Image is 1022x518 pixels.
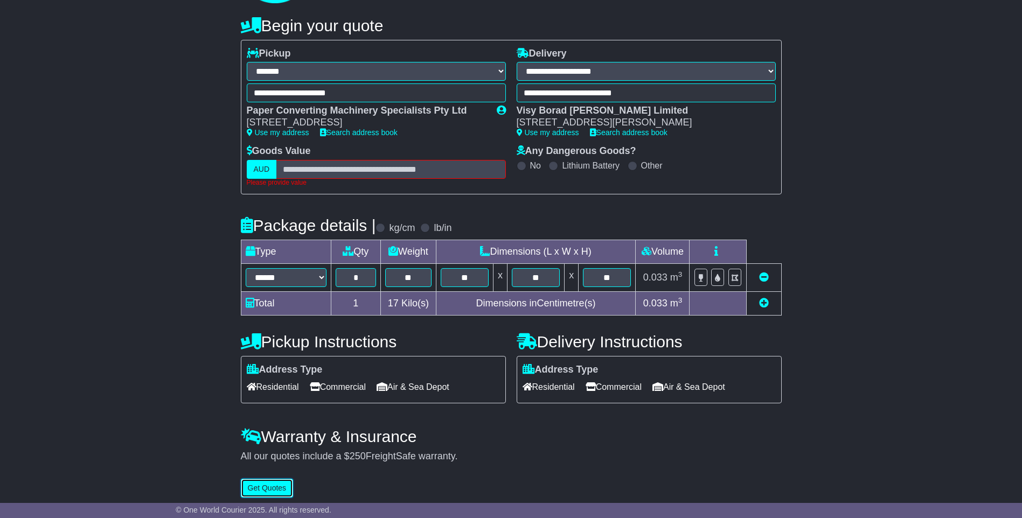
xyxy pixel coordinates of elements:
label: No [530,160,541,171]
label: Address Type [523,364,599,376]
td: 1 [331,292,381,316]
span: Commercial [586,379,642,395]
span: m [670,272,683,283]
label: Address Type [247,364,323,376]
label: Goods Value [247,145,311,157]
td: Kilo(s) [381,292,436,316]
span: m [670,298,683,309]
a: Search address book [590,128,668,137]
h4: Package details | [241,216,376,234]
a: Use my address [247,128,309,137]
a: Use my address [517,128,579,137]
label: Pickup [247,48,291,60]
div: Visy Borad [PERSON_NAME] Limited [517,105,765,117]
span: Air & Sea Depot [652,379,725,395]
label: AUD [247,160,277,179]
td: Dimensions in Centimetre(s) [436,292,636,316]
label: Lithium Battery [562,160,620,171]
h4: Delivery Instructions [517,333,782,351]
label: kg/cm [389,222,415,234]
sup: 3 [678,270,683,278]
label: lb/in [434,222,451,234]
td: Volume [636,240,690,264]
a: Add new item [759,298,769,309]
label: Any Dangerous Goods? [517,145,636,157]
td: x [493,264,507,292]
a: Search address book [320,128,398,137]
sup: 3 [678,296,683,304]
h4: Begin your quote [241,17,782,34]
span: 0.033 [643,272,668,283]
div: Paper Converting Machinery Specialists Pty Ltd [247,105,486,117]
div: All our quotes include a $ FreightSafe warranty. [241,451,782,463]
h4: Pickup Instructions [241,333,506,351]
h4: Warranty & Insurance [241,428,782,445]
span: Air & Sea Depot [377,379,449,395]
span: Residential [247,379,299,395]
span: Commercial [310,379,366,395]
td: Dimensions (L x W x H) [436,240,636,264]
td: x [565,264,579,292]
div: [STREET_ADDRESS][PERSON_NAME] [517,117,765,129]
span: 17 [388,298,399,309]
div: [STREET_ADDRESS] [247,117,486,129]
span: Residential [523,379,575,395]
td: Qty [331,240,381,264]
button: Get Quotes [241,479,294,498]
div: Please provide value [247,179,506,186]
label: Other [641,160,663,171]
td: Type [241,240,331,264]
span: © One World Courier 2025. All rights reserved. [176,506,331,514]
td: Weight [381,240,436,264]
span: 0.033 [643,298,668,309]
a: Remove this item [759,272,769,283]
span: 250 [350,451,366,461]
label: Delivery [517,48,567,60]
td: Total [241,292,331,316]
